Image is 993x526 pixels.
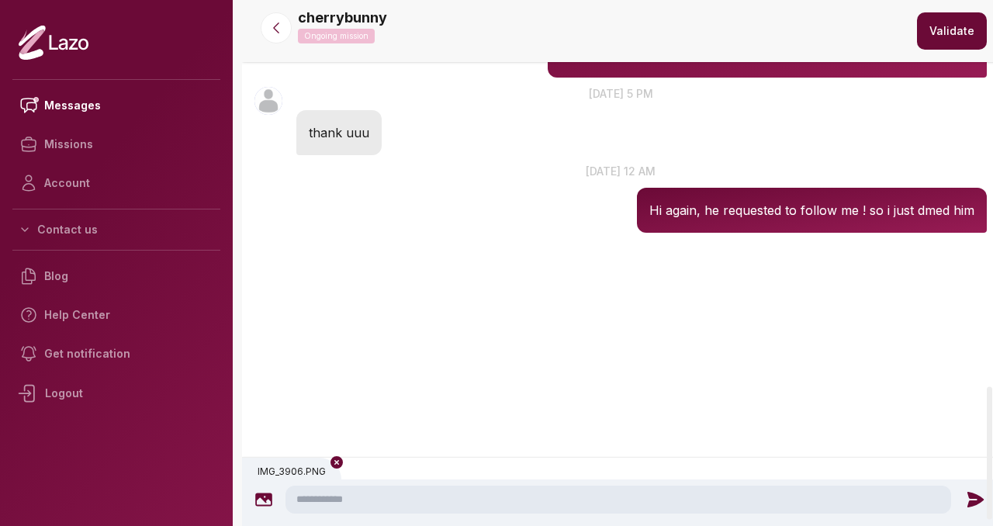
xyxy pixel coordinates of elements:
a: Messages [12,86,220,125]
span: IMG_3906.PNG [258,465,326,477]
p: Ongoing mission [298,29,375,43]
a: Help Center [12,296,220,334]
p: Hi again, he requested to follow me ! so i just dmed him [649,200,974,220]
p: thank uuu [309,123,369,143]
a: Missions [12,125,220,164]
button: Contact us [12,216,220,244]
a: Get notification [12,334,220,373]
div: Logout [12,373,220,414]
p: cherrybunny [298,7,387,29]
button: Validate [917,12,987,50]
a: Account [12,164,220,202]
a: Blog [12,257,220,296]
